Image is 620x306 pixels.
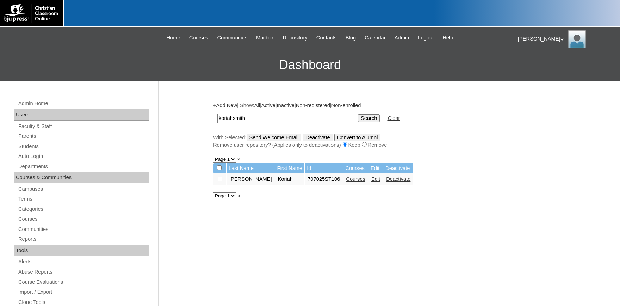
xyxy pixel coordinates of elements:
div: + | Show: | | | | [213,102,562,148]
a: Reports [18,235,149,244]
a: Terms [18,195,149,203]
div: [PERSON_NAME] [518,30,613,48]
a: Import / Export [18,288,149,296]
img: logo-white.png [4,4,60,23]
span: Courses [189,34,209,42]
td: [PERSON_NAME] [227,173,275,185]
a: Non-enrolled [331,103,361,108]
a: Students [18,142,149,151]
a: All [254,103,260,108]
div: With Selected: [213,134,562,149]
img: Karen Lawton [568,30,586,48]
span: Mailbox [256,34,274,42]
div: Users [14,109,149,121]
a: Alerts [18,257,149,266]
input: Search [358,114,380,122]
a: Course Evaluations [18,278,149,287]
a: Communities [213,34,251,42]
td: Edit [368,163,383,173]
a: Non-registered [296,103,330,108]
h3: Dashboard [4,49,616,81]
span: Calendar [365,34,385,42]
span: Home [167,34,180,42]
a: Admin [391,34,413,42]
a: Calendar [361,34,389,42]
a: Auto Login [18,152,149,161]
a: Edit [371,176,380,182]
span: Help [442,34,453,42]
a: Courses [186,34,212,42]
a: Contacts [313,34,340,42]
a: Campuses [18,185,149,194]
div: Tools [14,245,149,256]
a: Add New [216,103,237,108]
span: Logout [418,34,434,42]
td: First Name [275,163,305,173]
a: Abuse Reports [18,268,149,276]
a: Clear [387,115,400,121]
a: Blog [342,34,359,42]
input: Convert to Alumni [334,134,381,141]
input: Deactivate [303,134,333,141]
a: Help [439,34,457,42]
span: Contacts [316,34,337,42]
span: Repository [283,34,308,42]
input: Search [217,114,350,123]
a: » [237,156,240,162]
td: Last Name [227,163,275,173]
a: » [237,193,240,198]
a: Deactivate [386,176,410,182]
a: Repository [279,34,311,42]
a: Courses [346,176,365,182]
span: Admin [395,34,409,42]
a: Admin Home [18,99,149,108]
div: Courses & Communities [14,172,149,183]
td: 707025ST106 [305,173,343,185]
a: Courses [18,215,149,224]
a: Faculty & Staff [18,122,149,131]
a: Inactive [277,103,295,108]
a: Departments [18,162,149,171]
td: Courses [343,163,368,173]
td: Id [305,163,343,173]
span: Blog [346,34,356,42]
a: Categories [18,205,149,214]
td: Deactivate [383,163,413,173]
a: Active [261,103,275,108]
input: Send Welcome Email [247,134,302,141]
a: Mailbox [253,34,278,42]
a: Home [163,34,184,42]
td: Koriah [275,173,305,185]
div: Remove user repository? (Applies only to deactivations) Keep Remove [213,141,562,149]
a: Communities [18,225,149,234]
a: Parents [18,132,149,141]
span: Communities [217,34,247,42]
a: Logout [414,34,437,42]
